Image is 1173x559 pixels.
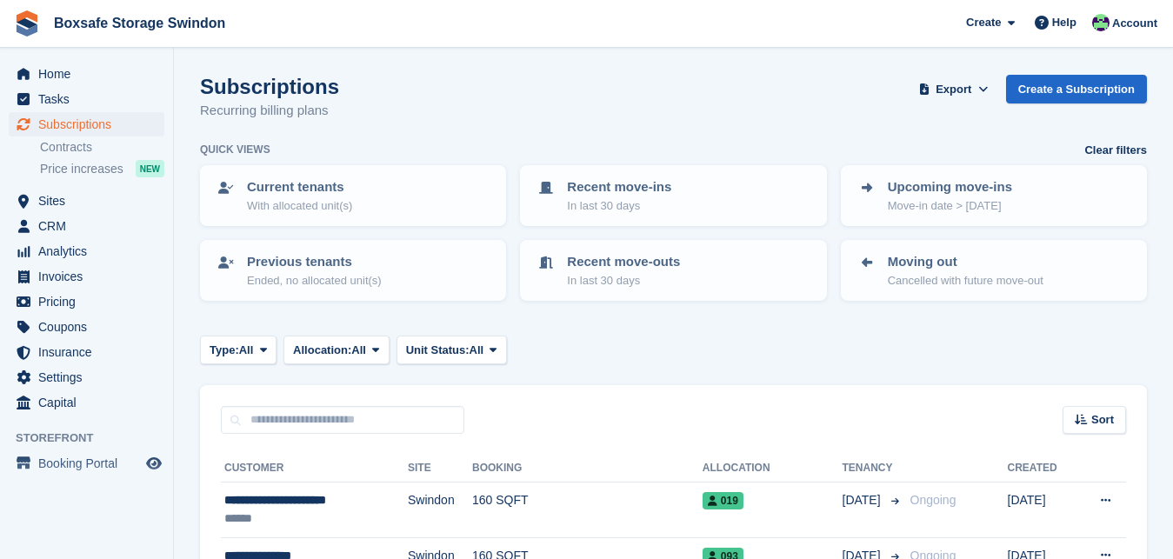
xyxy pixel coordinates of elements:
[283,336,390,364] button: Allocation: All
[9,62,164,86] a: menu
[703,492,743,509] span: 019
[408,455,472,482] th: Site
[888,197,1012,215] p: Move-in date > [DATE]
[247,197,352,215] p: With allocated unit(s)
[843,491,884,509] span: [DATE]
[9,365,164,389] a: menu
[522,167,824,224] a: Recent move-ins In last 30 days
[567,177,671,197] p: Recent move-ins
[38,390,143,415] span: Capital
[888,252,1043,272] p: Moving out
[843,167,1145,224] a: Upcoming move-ins Move-in date > [DATE]
[200,336,277,364] button: Type: All
[200,75,339,98] h1: Subscriptions
[38,340,143,364] span: Insurance
[38,451,143,476] span: Booking Portal
[40,139,164,156] a: Contracts
[888,272,1043,289] p: Cancelled with future move-out
[843,242,1145,299] a: Moving out Cancelled with future move-out
[38,239,143,263] span: Analytics
[239,342,254,359] span: All
[38,112,143,136] span: Subscriptions
[9,289,164,314] a: menu
[472,455,703,482] th: Booking
[470,342,484,359] span: All
[9,315,164,339] a: menu
[293,342,351,359] span: Allocation:
[143,453,164,474] a: Preview store
[136,160,164,177] div: NEW
[1006,75,1147,103] a: Create a Subscription
[202,242,504,299] a: Previous tenants Ended, no allocated unit(s)
[200,101,339,121] p: Recurring billing plans
[38,214,143,238] span: CRM
[9,451,164,476] a: menu
[843,455,903,482] th: Tenancy
[247,177,352,197] p: Current tenants
[38,62,143,86] span: Home
[936,81,971,98] span: Export
[38,365,143,389] span: Settings
[406,342,470,359] span: Unit Status:
[14,10,40,37] img: stora-icon-8386f47178a22dfd0bd8f6a31ec36ba5ce8667c1dd55bd0f319d3a0aa187defe.svg
[9,87,164,111] a: menu
[567,197,671,215] p: In last 30 days
[38,315,143,339] span: Coupons
[9,214,164,238] a: menu
[703,455,843,482] th: Allocation
[351,342,366,359] span: All
[966,14,1001,31] span: Create
[200,142,270,157] h6: Quick views
[38,264,143,289] span: Invoices
[247,252,382,272] p: Previous tenants
[888,177,1012,197] p: Upcoming move-ins
[202,167,504,224] a: Current tenants With allocated unit(s)
[40,159,164,178] a: Price increases NEW
[47,9,232,37] a: Boxsafe Storage Swindon
[9,239,164,263] a: menu
[16,429,173,447] span: Storefront
[567,272,680,289] p: In last 30 days
[916,75,992,103] button: Export
[9,390,164,415] a: menu
[9,112,164,136] a: menu
[9,264,164,289] a: menu
[1052,14,1076,31] span: Help
[910,493,956,507] span: Ongoing
[38,189,143,213] span: Sites
[1092,14,1110,31] img: Kim Virabi
[472,482,703,538] td: 160 SQFT
[221,455,408,482] th: Customer
[9,189,164,213] a: menu
[567,252,680,272] p: Recent move-outs
[522,242,824,299] a: Recent move-outs In last 30 days
[408,482,472,538] td: Swindon
[1008,482,1076,538] td: [DATE]
[38,289,143,314] span: Pricing
[210,342,239,359] span: Type:
[1091,411,1114,429] span: Sort
[38,87,143,111] span: Tasks
[397,336,507,364] button: Unit Status: All
[1008,455,1076,482] th: Created
[247,272,382,289] p: Ended, no allocated unit(s)
[40,161,123,177] span: Price increases
[1112,15,1157,32] span: Account
[9,340,164,364] a: menu
[1084,142,1147,159] a: Clear filters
